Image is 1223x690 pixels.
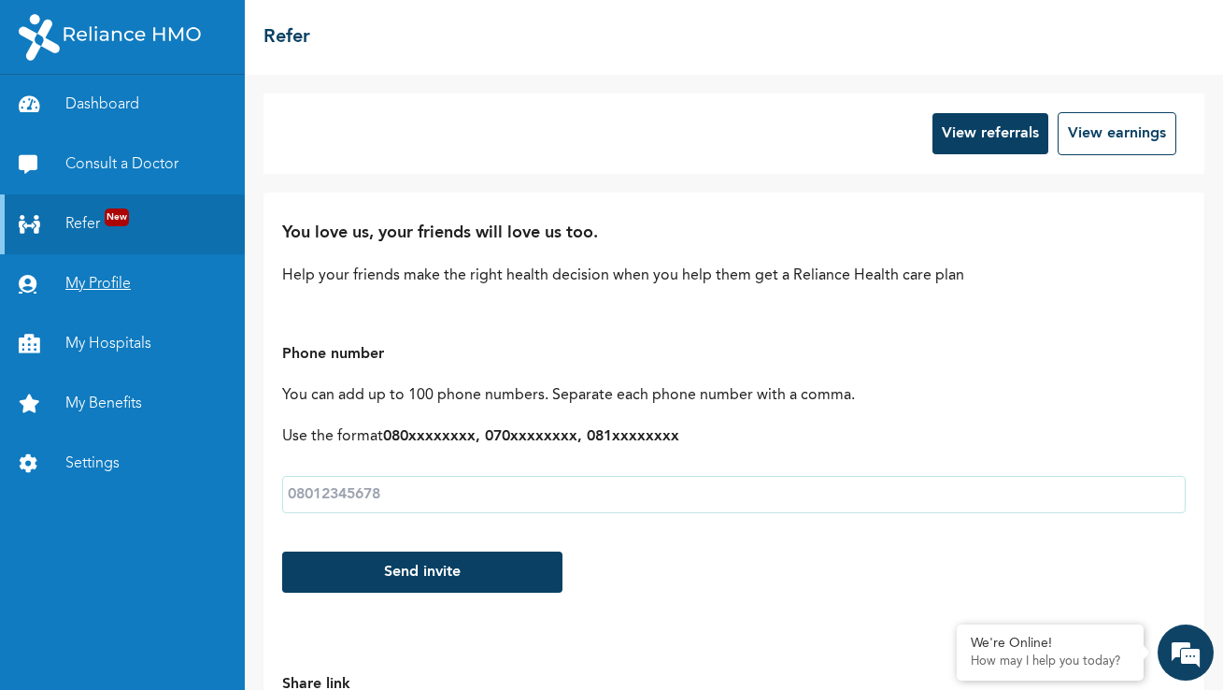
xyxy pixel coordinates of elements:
img: RelianceHMO's Logo [19,14,201,61]
h3: Phone number [282,343,1186,366]
div: Minimize live chat window [306,9,351,54]
div: FAQs [183,588,357,646]
input: 08012345678 [282,476,1186,513]
img: d_794563401_company_1708531726252_794563401 [35,93,76,140]
b: 080xxxxxxxx, 070xxxxxxxx, 081xxxxxxxx [383,429,679,444]
span: We're online! [108,241,258,430]
textarea: Type your message and hit 'Enter' [9,523,356,588]
p: Use the format [282,425,1186,448]
div: Chat with us now [97,105,314,129]
h2: Refer [263,23,310,51]
p: You can add up to 100 phone numbers. Separate each phone number with a comma. [282,384,1186,407]
div: We're Online! [971,636,1130,652]
p: Help your friends make the right health decision when you help them get a Reliance Health care plan [282,265,1186,287]
p: How may I help you today? [971,654,1130,669]
h2: You love us, your friends will love us too. [282,221,1186,246]
span: Conversation [9,621,183,634]
span: New [105,208,129,226]
button: View earnings [1058,112,1176,155]
button: View referrals [932,113,1048,154]
button: Send invite [282,552,562,593]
